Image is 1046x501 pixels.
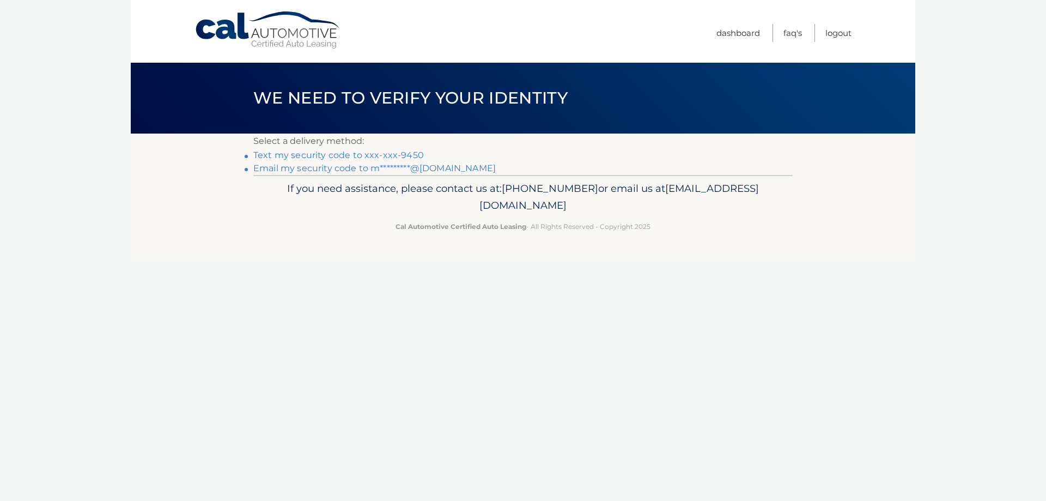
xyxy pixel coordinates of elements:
p: If you need assistance, please contact us at: or email us at [260,180,786,215]
a: FAQ's [783,24,802,42]
a: Cal Automotive [194,11,342,50]
strong: Cal Automotive Certified Auto Leasing [396,222,526,231]
p: Select a delivery method: [253,134,793,149]
a: Logout [825,24,852,42]
a: Text my security code to xxx-xxx-9450 [253,150,424,160]
span: We need to verify your identity [253,88,568,108]
a: Email my security code to m*********@[DOMAIN_NAME] [253,163,496,173]
a: Dashboard [716,24,760,42]
p: - All Rights Reserved - Copyright 2025 [260,221,786,232]
span: [PHONE_NUMBER] [502,182,598,195]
